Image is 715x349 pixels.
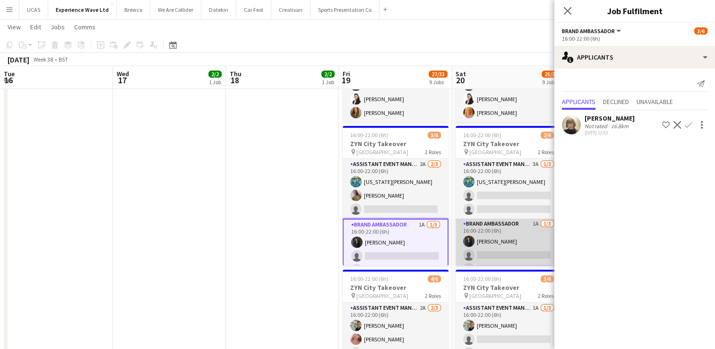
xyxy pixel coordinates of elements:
[4,21,25,33] a: View
[538,292,554,299] span: 2 Roles
[428,275,441,282] span: 4/6
[30,23,41,31] span: Edit
[31,56,55,63] span: Week 38
[51,23,65,31] span: Jobs
[228,75,241,86] span: 18
[585,114,635,122] div: [PERSON_NAME]
[356,148,408,156] span: [GEOGRAPHIC_DATA]
[59,56,68,63] div: BST
[341,75,350,86] span: 19
[117,70,129,78] span: Wed
[343,62,448,122] app-card-role: Brand Ambassador3/309:30-17:30 (8h)[PERSON_NAME][PERSON_NAME][PERSON_NAME]
[554,5,715,17] h3: Job Fulfilment
[463,275,501,282] span: 16:00-22:00 (6h)
[585,122,609,130] div: Not rated
[150,0,201,19] button: We Are Collider
[425,148,441,156] span: 2 Roles
[541,275,554,282] span: 3/6
[271,0,310,19] button: Creatisan
[562,27,615,35] span: Brand Ambassador
[428,131,441,139] span: 3/6
[562,98,595,105] span: Applicants
[208,70,222,78] span: 2/2
[74,23,95,31] span: Comms
[350,275,388,282] span: 16:00-22:00 (6h)
[554,46,715,69] div: Applicants
[4,70,15,78] span: Tue
[117,0,150,19] button: Brewco
[343,70,350,78] span: Fri
[429,79,447,86] div: 9 Jobs
[694,27,707,35] span: 3/6
[201,0,236,19] button: Datekin
[542,79,560,86] div: 9 Jobs
[236,0,271,19] button: Car Fest
[350,131,388,139] span: 16:00-22:00 (6h)
[562,27,622,35] button: Brand Ambassador
[209,79,221,86] div: 1 Job
[469,292,521,299] span: [GEOGRAPHIC_DATA]
[343,159,448,218] app-card-role: Assistant Event Manager2A2/316:00-22:00 (6h)[US_STATE][PERSON_NAME][PERSON_NAME]
[115,75,129,86] span: 17
[321,70,335,78] span: 2/2
[562,35,707,42] div: 16:00-22:00 (6h)
[456,159,561,218] app-card-role: Assistant Event Manager3A1/316:00-22:00 (6h)[US_STATE][PERSON_NAME]
[429,70,448,78] span: 27/33
[603,98,629,105] span: Declined
[70,21,99,33] a: Comms
[463,131,501,139] span: 16:00-22:00 (6h)
[2,75,15,86] span: 16
[310,0,379,19] button: Sports Presentation Co
[8,23,21,31] span: View
[454,75,466,86] span: 20
[585,130,635,136] div: [DATE] 12:03
[356,292,408,299] span: [GEOGRAPHIC_DATA]
[469,148,521,156] span: [GEOGRAPHIC_DATA]
[230,70,241,78] span: Thu
[322,79,334,86] div: 1 Job
[48,0,117,19] button: Experience Wave Ltd
[343,218,448,280] app-card-role: Brand Ambassador1A1/316:00-22:00 (6h)[PERSON_NAME]
[456,126,561,266] app-job-card: 16:00-22:00 (6h)2/6ZYN City Takeover [GEOGRAPHIC_DATA]2 RolesAssistant Event Manager3A1/316:00-22...
[541,131,554,139] span: 2/6
[456,283,561,292] h3: ZYN City Takeover
[26,21,45,33] a: Edit
[456,62,561,122] app-card-role: Brand Ambassador3/309:30-17:30 (8h)[PERSON_NAME][PERSON_NAME][PERSON_NAME]
[538,148,554,156] span: 2 Roles
[456,70,466,78] span: Sat
[343,283,448,292] h3: ZYN City Takeover
[456,140,561,148] h3: ZYN City Takeover
[637,98,673,105] span: Unavailable
[19,0,48,19] button: UCAS
[456,218,561,278] app-card-role: Brand Ambassador1A1/316:00-22:00 (6h)[PERSON_NAME]
[609,122,630,130] div: 16.8km
[47,21,69,33] a: Jobs
[8,55,29,64] div: [DATE]
[425,292,441,299] span: 2 Roles
[542,70,560,78] span: 25/33
[343,140,448,148] h3: ZYN City Takeover
[343,126,448,266] app-job-card: 16:00-22:00 (6h)3/6ZYN City Takeover [GEOGRAPHIC_DATA]2 RolesAssistant Event Manager2A2/316:00-22...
